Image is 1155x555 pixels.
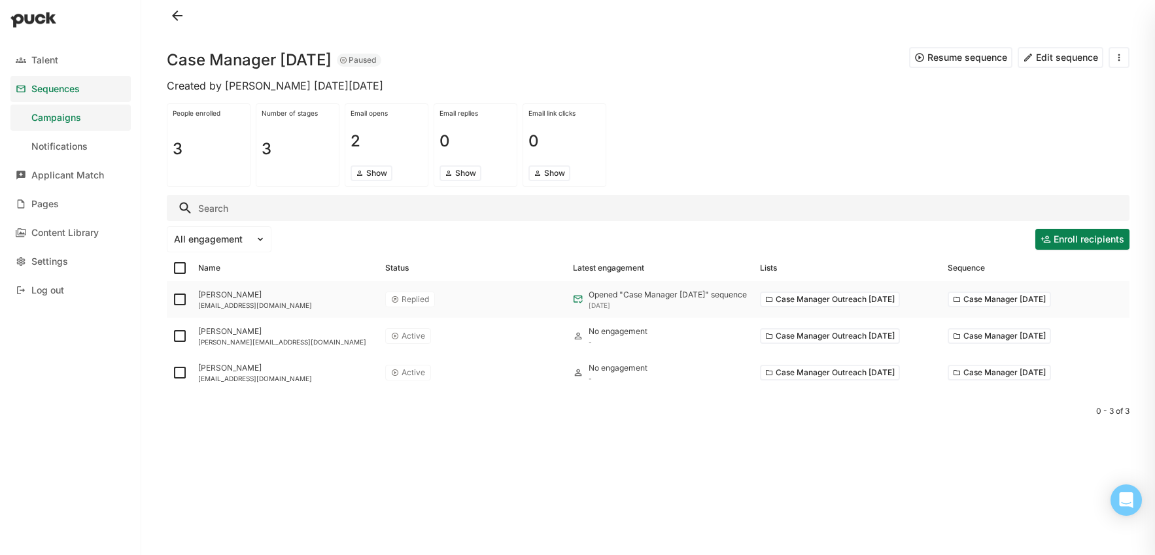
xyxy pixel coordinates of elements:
[589,290,747,299] div: Opened "Case Manager [DATE]" sequence
[948,365,1051,380] button: Case Manager [DATE]
[589,301,747,309] div: [DATE]
[589,338,647,346] div: -
[31,285,64,296] div: Log out
[10,220,131,246] a: Content Library
[440,133,450,149] h1: 0
[262,109,334,117] div: Number of stages
[948,292,1051,307] button: Case Manager [DATE]
[760,292,900,307] button: Case Manager Outreach [DATE]
[198,375,375,382] div: [EMAIL_ADDRESS][DOMAIN_NAME]
[402,368,425,377] div: Active
[1018,47,1103,68] button: Edit sequence
[1111,484,1142,516] div: Open Intercom Messenger
[173,141,182,157] h1: 3
[31,256,68,267] div: Settings
[10,76,131,102] a: Sequences
[198,327,375,336] div: [PERSON_NAME]
[909,47,1012,68] button: Resume sequence
[351,165,392,181] button: Show
[760,365,900,380] button: Case Manager Outreach [DATE]
[351,133,360,149] h1: 2
[589,363,647,373] div: No engagement
[31,55,58,66] div: Talent
[528,165,570,181] button: Show
[31,227,99,239] div: Content Library
[440,109,511,117] div: Email replies
[198,290,375,299] div: [PERSON_NAME]
[262,141,271,157] h1: 3
[198,363,375,373] div: [PERSON_NAME]
[198,263,220,273] div: Name
[167,407,1129,416] div: 0 - 3 of 3
[167,52,332,68] h1: Case Manager [DATE]
[198,301,375,309] div: [EMAIL_ADDRESS][DOMAIN_NAME]
[528,109,600,117] div: Email link clicks
[402,331,425,341] div: Active
[167,78,1129,93] div: Created by [PERSON_NAME] [DATE][DATE]
[10,191,131,217] a: Pages
[948,328,1051,344] button: Case Manager [DATE]
[589,327,647,336] div: No engagement
[573,263,644,273] div: Latest engagement
[10,47,131,73] a: Talent
[167,195,1129,221] input: Search
[31,141,88,152] div: Notifications
[198,338,375,346] div: [PERSON_NAME][EMAIL_ADDRESS][DOMAIN_NAME]
[10,248,131,275] a: Settings
[173,109,245,117] div: People enrolled
[528,133,539,149] h1: 0
[31,84,80,95] div: Sequences
[1035,229,1129,250] button: Enroll recipients
[10,133,131,160] a: Notifications
[385,263,409,273] div: Status
[440,165,481,181] button: Show
[760,328,900,344] button: Case Manager Outreach [DATE]
[589,375,647,382] div: -
[10,162,131,188] a: Applicant Match
[351,109,422,117] div: Email opens
[760,263,777,273] div: Lists
[10,105,131,131] a: Campaigns
[402,295,429,304] div: Replied
[31,112,81,124] div: Campaigns
[337,54,381,67] div: Paused
[31,170,104,181] div: Applicant Match
[31,199,59,210] div: Pages
[948,263,985,273] div: Sequence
